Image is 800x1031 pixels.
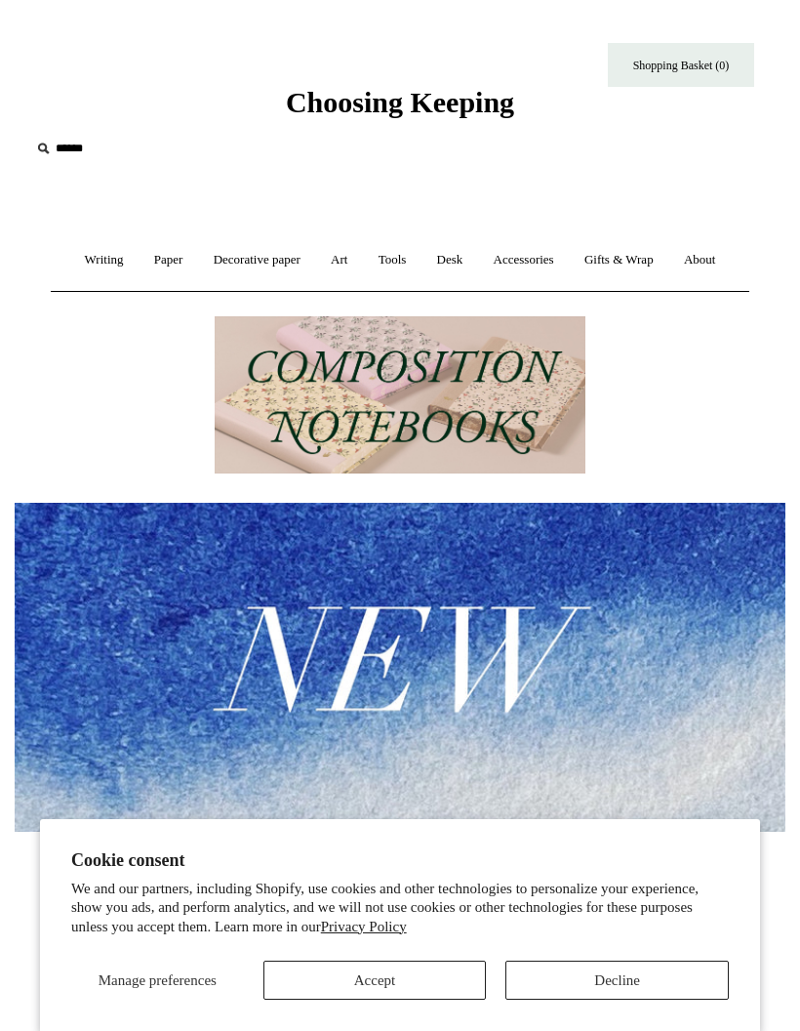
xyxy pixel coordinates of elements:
[365,234,420,286] a: Tools
[71,961,244,1000] button: Manage preferences
[608,43,754,87] a: Shopping Basket (0)
[215,316,585,474] img: 202302 Composition ledgers.jpg__PID:69722ee6-fa44-49dd-a067-31375e5d54ec
[263,961,487,1000] button: Accept
[140,234,197,286] a: Paper
[317,234,361,286] a: Art
[423,234,477,286] a: Desk
[200,234,314,286] a: Decorative paper
[670,234,730,286] a: About
[71,880,729,937] p: We and our partners, including Shopify, use cookies and other technologies to personalize your ex...
[71,850,729,871] h2: Cookie consent
[99,972,217,988] span: Manage preferences
[286,102,514,115] a: Choosing Keeping
[505,961,729,1000] button: Decline
[286,86,514,118] span: Choosing Keeping
[15,503,785,831] img: New.jpg__PID:f73bdf93-380a-4a35-bcfe-7823039498e1
[71,234,138,286] a: Writing
[571,234,667,286] a: Gifts & Wrap
[321,919,407,934] a: Privacy Policy
[480,234,568,286] a: Accessories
